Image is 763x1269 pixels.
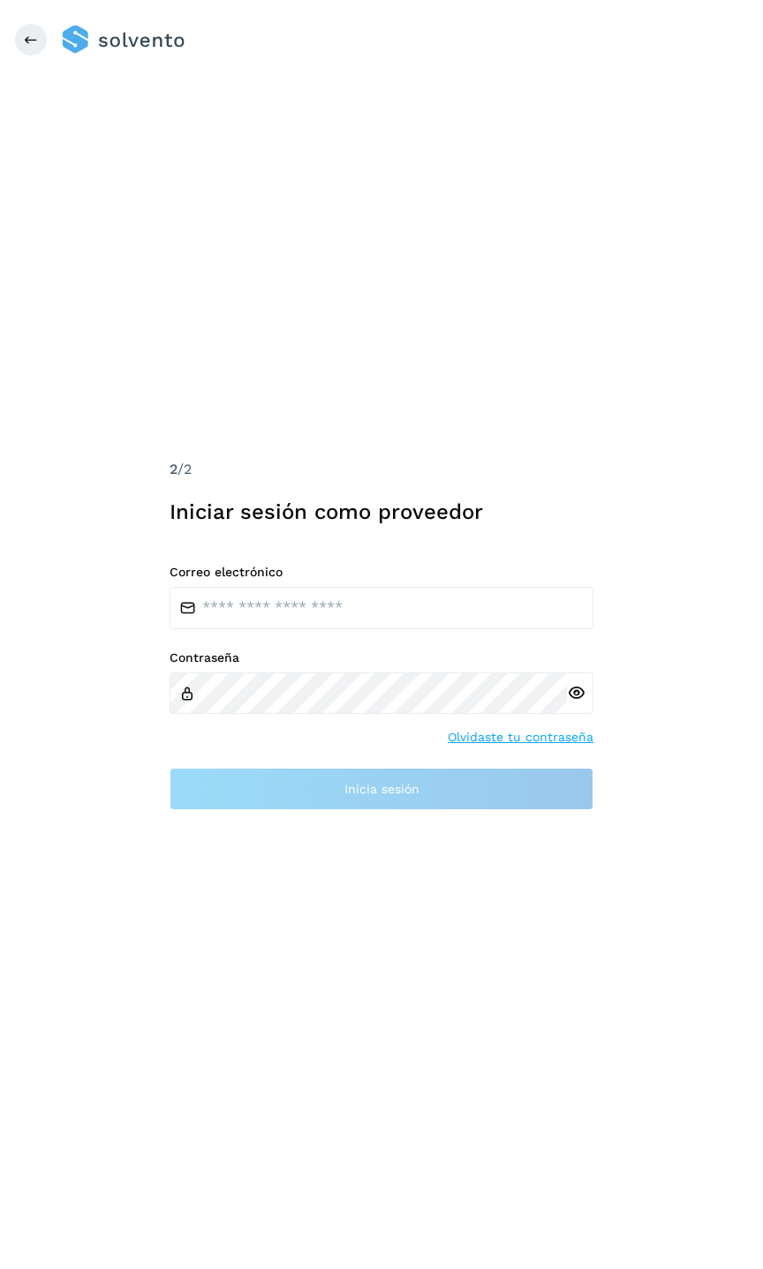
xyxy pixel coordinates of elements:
label: Correo electrónico [170,565,593,580]
h1: Iniciar sesión como proveedor [170,499,593,525]
span: 2 [170,461,178,477]
button: Inicia sesión [170,768,593,810]
a: Olvidaste tu contraseña [448,728,593,747]
label: Contraseña [170,650,593,665]
span: Inicia sesión [344,783,419,795]
div: /2 [170,459,593,480]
